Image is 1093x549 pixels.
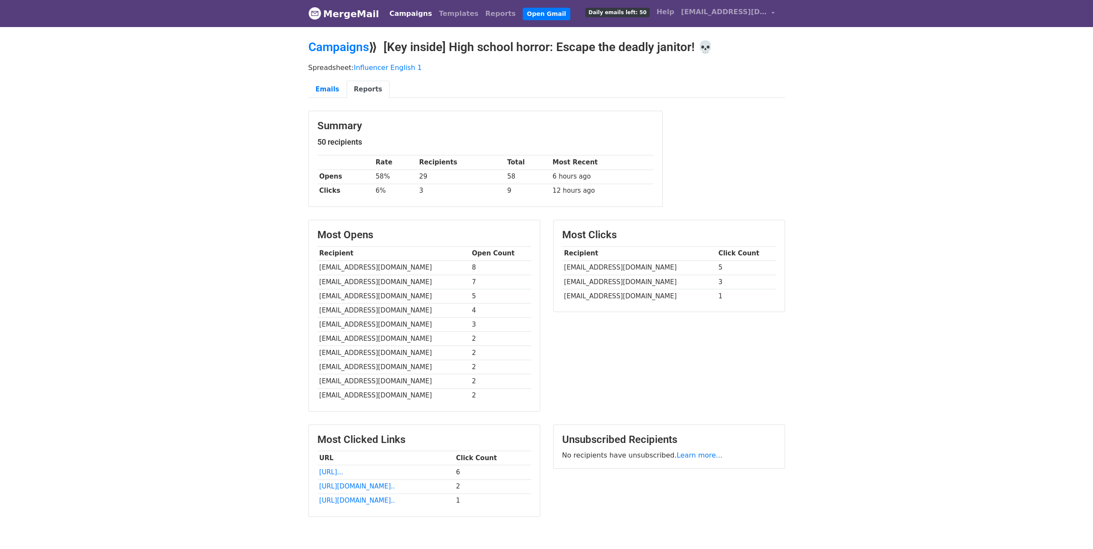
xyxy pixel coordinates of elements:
th: Recipient [317,246,470,261]
a: Open Gmail [523,8,570,20]
a: Daily emails left: 50 [582,3,653,21]
th: Click Count [454,451,531,465]
td: [EMAIL_ADDRESS][DOMAIN_NAME] [317,261,470,275]
td: 2 [454,479,531,494]
td: [EMAIL_ADDRESS][DOMAIN_NAME] [317,388,470,403]
td: [EMAIL_ADDRESS][DOMAIN_NAME] [317,332,470,346]
th: Clicks [317,184,374,198]
td: 6% [374,184,417,198]
a: Reports [482,5,519,22]
td: 3 [716,275,776,289]
td: [EMAIL_ADDRESS][DOMAIN_NAME] [562,275,716,289]
a: Campaigns [386,5,435,22]
th: Recipients [417,155,505,170]
span: [EMAIL_ADDRESS][DOMAIN_NAME] [681,7,767,17]
a: MergeMail [308,5,379,23]
h5: 50 recipients [317,137,654,147]
h3: Summary [317,120,654,132]
td: [EMAIL_ADDRESS][DOMAIN_NAME] [317,303,470,317]
th: Click Count [716,246,776,261]
a: Reports [347,81,390,98]
td: 7 [470,275,531,289]
td: [EMAIL_ADDRESS][DOMAIN_NAME] [317,360,470,374]
td: [EMAIL_ADDRESS][DOMAIN_NAME] [317,346,470,360]
h3: Most Opens [317,229,531,241]
a: Campaigns [308,40,369,54]
td: 2 [470,374,531,388]
p: Spreadsheet: [308,63,785,72]
td: 2 [470,346,531,360]
td: 8 [470,261,531,275]
td: 3 [470,318,531,332]
td: 6 hours ago [551,170,654,184]
a: [URL][DOMAIN_NAME].. [319,497,395,504]
h3: Unsubscribed Recipients [562,434,776,446]
td: 58% [374,170,417,184]
td: 2 [470,332,531,346]
td: 1 [454,494,531,508]
th: Most Recent [551,155,654,170]
td: [EMAIL_ADDRESS][DOMAIN_NAME] [317,289,470,303]
th: Open Count [470,246,531,261]
span: Daily emails left: 50 [585,8,649,17]
th: Total [505,155,551,170]
td: 12 hours ago [551,184,654,198]
img: MergeMail logo [308,7,321,20]
td: 6 [454,465,531,479]
td: 1 [716,289,776,303]
a: [URL][DOMAIN_NAME].. [319,482,395,490]
th: Opens [317,170,374,184]
td: [EMAIL_ADDRESS][DOMAIN_NAME] [562,289,716,303]
p: No recipients have unsubscribed. [562,451,776,460]
td: [EMAIL_ADDRESS][DOMAIN_NAME] [317,374,470,388]
td: 2 [470,388,531,403]
td: [EMAIL_ADDRESS][DOMAIN_NAME] [562,261,716,275]
td: 5 [470,289,531,303]
a: Help [653,3,678,21]
td: [EMAIL_ADDRESS][DOMAIN_NAME] [317,275,470,289]
a: [URL]... [319,468,343,476]
td: 2 [470,360,531,374]
a: Emails [308,81,347,98]
td: 9 [505,184,551,198]
h3: Most Clicks [562,229,776,241]
a: Influencer English 1 [354,64,422,72]
a: Learn more... [677,451,723,459]
td: 4 [470,303,531,317]
th: Recipient [562,246,716,261]
th: Rate [374,155,417,170]
a: Templates [435,5,482,22]
a: [EMAIL_ADDRESS][DOMAIN_NAME] [678,3,778,24]
td: [EMAIL_ADDRESS][DOMAIN_NAME] [317,318,470,332]
td: 58 [505,170,551,184]
td: 3 [417,184,505,198]
h2: ⟫ [Key inside] High school horror: Escape the deadly janitor! 💀 [308,40,785,55]
h3: Most Clicked Links [317,434,531,446]
th: URL [317,451,454,465]
td: 5 [716,261,776,275]
td: 29 [417,170,505,184]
